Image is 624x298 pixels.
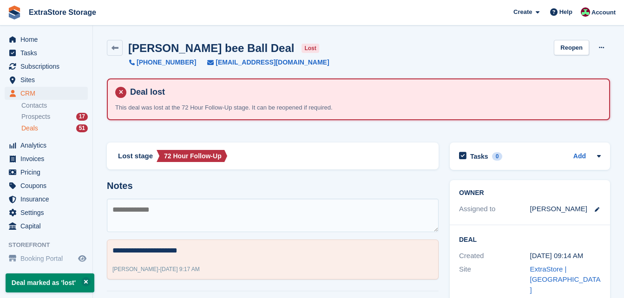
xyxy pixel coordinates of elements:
a: menu [5,220,88,233]
div: [DATE] 09:14 AM [530,251,601,261]
h2: Owner [459,189,601,197]
span: [EMAIL_ADDRESS][DOMAIN_NAME] [216,58,329,67]
a: menu [5,252,88,265]
a: Preview store [77,253,88,264]
a: ExtraStore | [GEOGRAPHIC_DATA] [530,265,601,294]
a: Contacts [21,101,88,110]
a: menu [5,166,88,179]
span: [PHONE_NUMBER] [137,58,196,67]
a: menu [5,206,88,219]
span: lost [302,44,319,53]
span: Coupons [20,179,76,192]
div: [PERSON_NAME] [530,204,587,214]
span: Deals [21,124,38,133]
a: Reopen [554,40,589,55]
h2: Notes [107,181,439,191]
span: Lost [118,151,133,162]
span: Create [513,7,532,17]
span: Storefront [8,240,92,250]
div: 51 [76,124,88,132]
div: - [112,265,200,273]
div: 0 [492,152,503,161]
a: menu [5,60,88,73]
span: Analytics [20,139,76,152]
a: Add [573,151,586,162]
span: Sites [20,73,76,86]
span: CRM [20,87,76,100]
span: Pricing [20,166,76,179]
a: ExtraStore Storage [25,5,100,20]
div: Assigned to [459,204,530,214]
span: Tasks [20,46,76,59]
span: Home [20,33,76,46]
span: Invoices [20,152,76,165]
a: menu [5,46,88,59]
span: stage [135,151,153,162]
h4: Deal lost [126,87,602,97]
a: Deals 51 [21,123,88,133]
span: Booking Portal [20,252,76,265]
span: Help [559,7,572,17]
span: Account [591,8,616,17]
a: menu [5,33,88,46]
h2: Tasks [470,152,488,161]
span: Capital [20,220,76,233]
h2: [PERSON_NAME] bee Ball Deal [128,42,294,54]
a: [EMAIL_ADDRESS][DOMAIN_NAME] [196,58,329,67]
span: [PERSON_NAME] [112,266,158,272]
div: 17 [76,113,88,121]
div: Site [459,264,530,296]
a: menu [5,193,88,206]
p: This deal was lost at the 72 Hour Follow-Up stage. It can be reopened if required. [115,103,440,112]
a: menu [5,179,88,192]
div: Created [459,251,530,261]
div: 72 Hour Follow-Up [164,151,222,161]
a: menu [5,87,88,100]
img: stora-icon-8386f47178a22dfd0bd8f6a31ec36ba5ce8667c1dd55bd0f319d3a0aa187defe.svg [7,6,21,19]
a: menu [5,139,88,152]
h2: Deal [459,234,601,244]
img: Chelsea Parker [581,7,590,17]
span: Prospects [21,112,50,121]
a: [PHONE_NUMBER] [129,58,196,67]
span: Settings [20,206,76,219]
span: Insurance [20,193,76,206]
a: Prospects 17 [21,112,88,122]
a: menu [5,73,88,86]
p: Deal marked as 'lost' [6,273,94,292]
a: menu [5,152,88,165]
span: [DATE] 9:17 AM [160,266,200,272]
span: Subscriptions [20,60,76,73]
